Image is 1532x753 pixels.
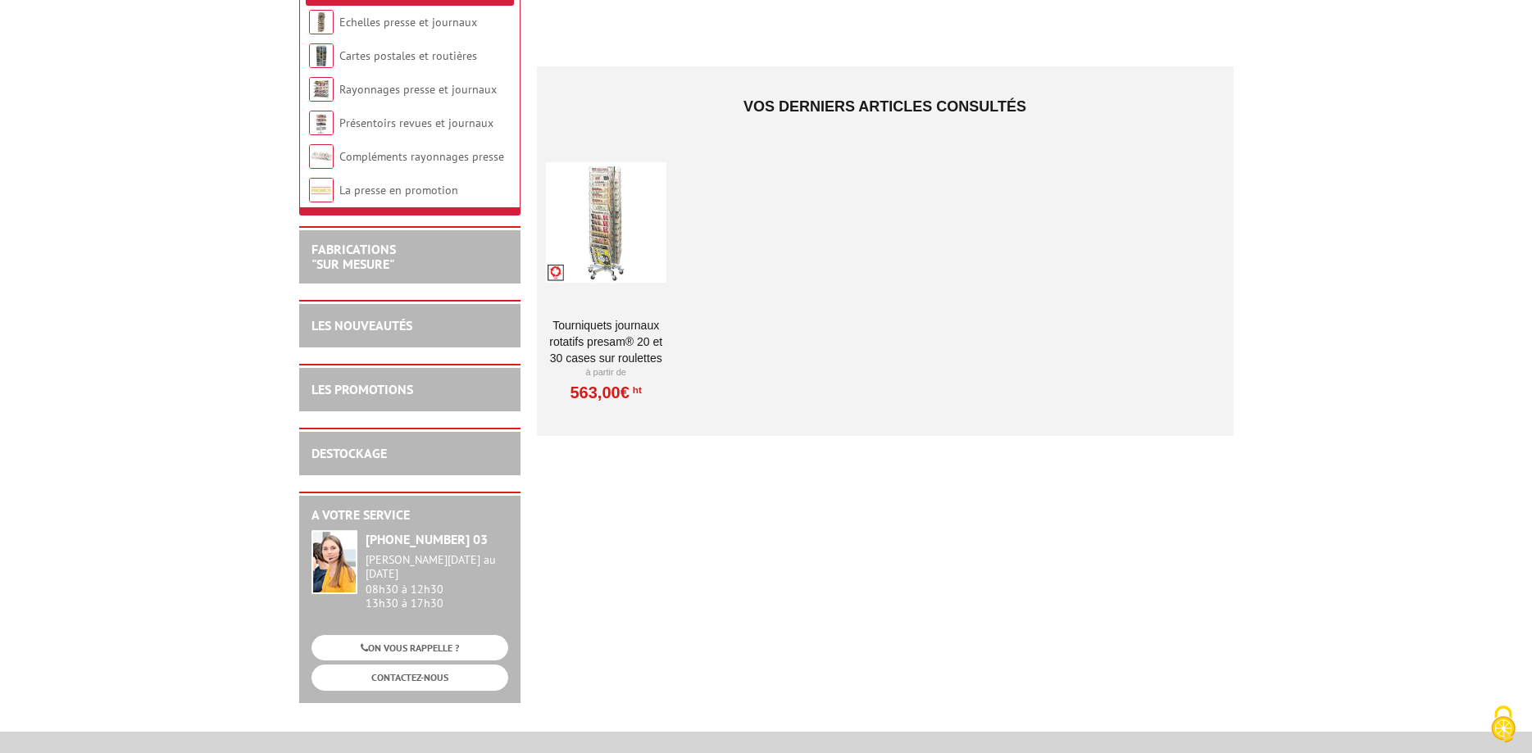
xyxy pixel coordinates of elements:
div: 08h30 à 12h30 13h30 à 17h30 [366,553,508,610]
a: Tourniquets journaux rotatifs Presam® 20 et 30 cases sur roulettes [546,317,666,366]
a: 563,00€HT [570,388,641,397]
img: Présentoirs revues et journaux [309,111,334,135]
img: Rayonnages presse et journaux [309,77,334,102]
a: Rayonnages presse et journaux [339,82,497,97]
button: Cookies (fenêtre modale) [1475,697,1532,753]
a: Echelles presse et journaux [339,15,477,29]
a: Compléments rayonnages presse [339,149,504,164]
img: La presse en promotion [309,178,334,202]
a: Présentoirs revues et journaux [339,116,493,130]
img: Echelles presse et journaux [309,10,334,34]
a: Cartes postales et routières [339,48,477,63]
h2: A votre service [311,508,508,523]
a: La presse en promotion [339,183,458,197]
a: ON VOUS RAPPELLE ? [311,635,508,660]
img: Cookies (fenêtre modale) [1483,704,1524,745]
img: Cartes postales et routières [309,43,334,68]
span: Vos derniers articles consultés [743,98,1026,115]
sup: HT [630,384,642,396]
a: LES NOUVEAUTÉS [311,317,412,333]
a: DESTOCKAGE [311,445,387,461]
div: [PERSON_NAME][DATE] au [DATE] [366,553,508,581]
p: À partir de [546,366,666,379]
a: LES PROMOTIONS [311,381,413,397]
img: Compléments rayonnages presse [309,144,334,169]
a: FABRICATIONS"Sur Mesure" [311,241,396,272]
img: widget-service.jpg [311,530,357,594]
a: CONTACTEZ-NOUS [311,665,508,690]
strong: [PHONE_NUMBER] 03 [366,531,488,547]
